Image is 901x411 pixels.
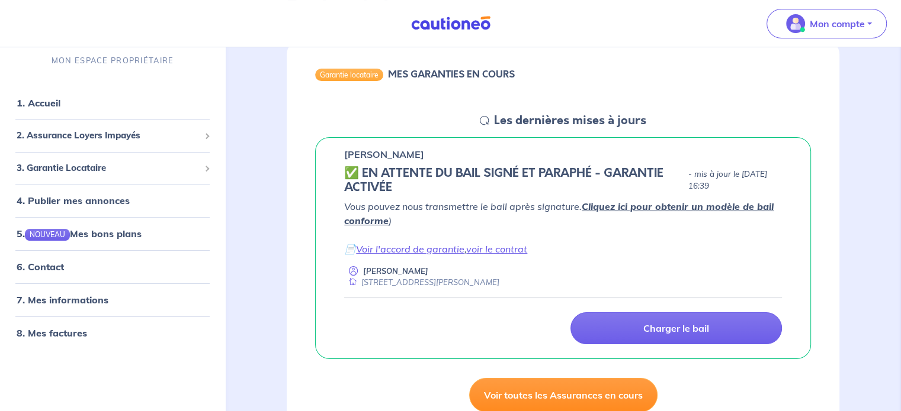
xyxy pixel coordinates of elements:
a: 6. Contact [17,261,64,273]
p: MON ESPACE PROPRIÉTAIRE [52,56,174,67]
p: [PERSON_NAME] [363,266,428,277]
h6: MES GARANTIES EN COURS [388,69,515,80]
div: [STREET_ADDRESS][PERSON_NAME] [344,277,499,288]
div: 4. Publier mes annonces [5,189,220,213]
p: [PERSON_NAME] [344,147,424,161]
a: 5.NOUVEAUMes bons plans [17,228,142,240]
p: Charger le bail [643,322,709,334]
div: 7. Mes informations [5,289,220,312]
a: 4. Publier mes annonces [17,195,130,207]
div: Garantie locataire [315,69,383,80]
img: Cautioneo [406,16,495,31]
div: 5.NOUVEAUMes bons plans [5,222,220,246]
div: 2. Assurance Loyers Impayés [5,125,220,148]
a: Cliquez ici pour obtenir un modèle de bail conforme [344,200,774,226]
em: 📄 , [344,243,527,255]
h5: Les dernières mises à jours [494,114,646,128]
span: 3. Garantie Locataire [17,161,200,175]
span: 2. Assurance Loyers Impayés [17,130,200,143]
em: Vous pouvez nous transmettre le bail après signature. ) [344,200,774,226]
div: 8. Mes factures [5,322,220,345]
a: Charger le bail [570,312,782,344]
p: - mis à jour le [DATE] 16:39 [688,169,782,192]
h5: ✅️️️ EN ATTENTE DU BAIL SIGNÉ ET PARAPHÉ - GARANTIE ACTIVÉE [344,166,684,195]
a: 8. Mes factures [17,328,87,339]
p: Mon compte [810,17,865,31]
a: 1. Accueil [17,98,60,109]
div: state: CONTRACT-SIGNED, Context: IN-LANDLORD,IS-GL-CAUTION-IN-LANDLORD [344,166,782,195]
a: 7. Mes informations [17,295,108,306]
div: 6. Contact [5,255,220,279]
a: Voir l'accord de garantie [356,243,464,255]
img: illu_account_valid_menu.svg [786,14,805,33]
button: illu_account_valid_menu.svgMon compte [767,9,887,38]
div: 3. Garantie Locataire [5,157,220,180]
div: 1. Accueil [5,92,220,115]
a: voir le contrat [466,243,527,255]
